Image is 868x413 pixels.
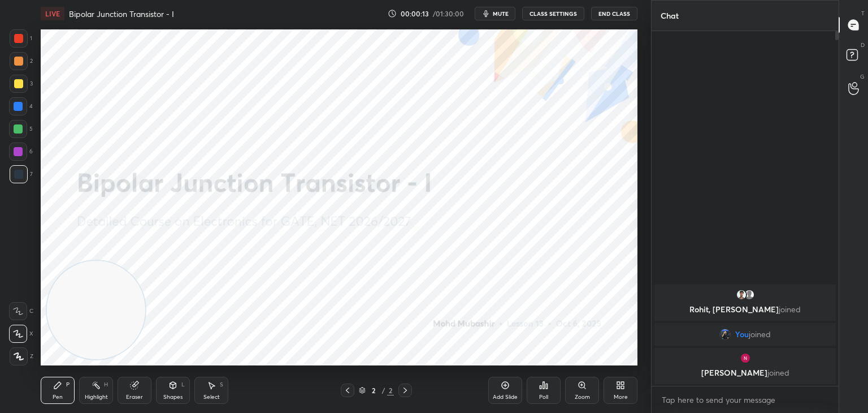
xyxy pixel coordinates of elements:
p: Chat [652,1,688,31]
img: 73cc57d8df6f445da7fda533087d7f74.jpg [736,289,747,300]
div: 2 [10,52,33,70]
div: Z [10,347,33,365]
div: Zoom [575,394,590,400]
img: d89acffa0b7b45d28d6908ca2ce42307.jpg [719,329,731,340]
button: End Class [591,7,637,20]
p: [PERSON_NAME] [661,368,829,377]
h4: Bipolar Junction Transistor - I [69,8,174,19]
img: 623a621541f14f35851c7a70e150ffbf.90840538_3 [740,352,751,364]
div: 6 [9,143,33,161]
button: CLASS SETTINGS [522,7,584,20]
button: mute [475,7,515,20]
div: 4 [9,97,33,115]
p: G [860,72,865,81]
p: Rohit, [PERSON_NAME] [661,305,829,314]
p: D [861,41,865,49]
div: 1 [10,29,32,48]
div: C [9,302,33,320]
div: LIVE [41,7,64,20]
div: grid [652,282,839,386]
div: Poll [539,394,548,400]
div: / [381,387,385,394]
div: 2 [387,385,394,395]
div: 2 [368,387,379,394]
div: Select [203,394,220,400]
span: mute [493,10,509,18]
span: joined [749,330,771,339]
div: 7 [10,165,33,183]
img: default.png [744,289,755,300]
span: joined [779,304,801,315]
div: Shapes [163,394,183,400]
div: 3 [10,75,33,93]
div: Highlight [85,394,108,400]
span: You [735,330,749,339]
div: 5 [9,120,33,138]
div: Pen [53,394,63,400]
div: X [9,325,33,343]
div: Add Slide [493,394,518,400]
div: More [614,394,628,400]
div: Eraser [126,394,143,400]
div: P [66,382,70,388]
span: joined [767,367,789,378]
p: T [861,9,865,18]
div: L [181,382,185,388]
div: S [220,382,223,388]
div: H [104,382,108,388]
